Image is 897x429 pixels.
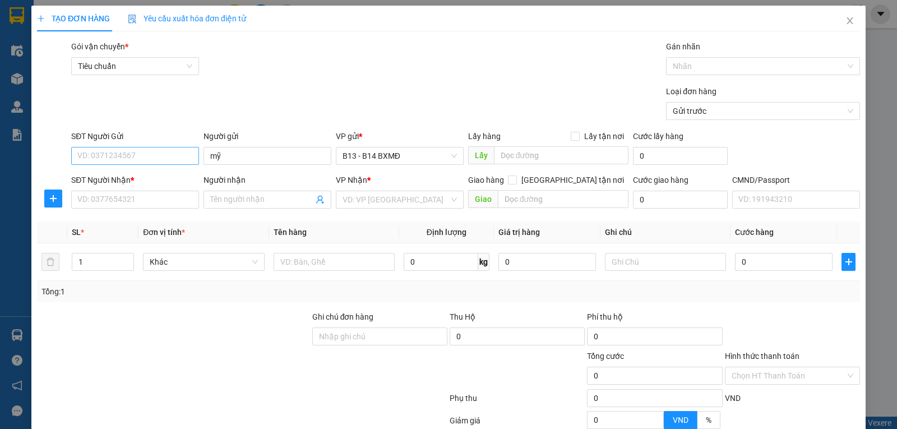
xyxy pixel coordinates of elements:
[666,42,700,51] label: Gán nhãn
[468,132,501,141] span: Lấy hàng
[468,146,494,164] span: Lấy
[732,174,860,186] div: CMND/Passport
[71,130,199,142] div: SĐT Người Gửi
[673,416,688,425] span: VND
[725,394,741,403] span: VND
[517,174,628,186] span: [GEOGRAPHIC_DATA] tận nơi
[735,228,774,237] span: Cước hàng
[842,257,855,266] span: plus
[312,312,374,321] label: Ghi chú đơn hàng
[498,253,596,271] input: 0
[44,190,62,207] button: plus
[468,190,498,208] span: Giao
[633,191,728,209] input: Cước giao hàng
[498,228,540,237] span: Giá trị hàng
[204,174,331,186] div: Người nhận
[633,132,683,141] label: Cước lấy hàng
[71,174,199,186] div: SĐT Người Nhận
[725,352,799,361] label: Hình thức thanh toán
[128,15,137,24] img: icon
[600,222,730,243] th: Ghi chú
[450,312,475,321] span: Thu Hộ
[587,352,624,361] span: Tổng cước
[336,130,464,142] div: VP gửi
[673,103,853,119] span: Gửi trước
[37,14,110,23] span: TẠO ĐƠN HÀNG
[71,42,128,51] span: Gói vận chuyển
[41,253,59,271] button: delete
[343,147,457,164] span: B13 - B14 BXMĐ
[478,253,489,271] span: kg
[580,130,628,142] span: Lấy tận nơi
[494,146,629,164] input: Dọc đường
[587,311,722,327] div: Phí thu hộ
[78,58,192,75] span: Tiêu chuẩn
[605,253,726,271] input: Ghi Chú
[128,14,246,23] span: Yêu cầu xuất hóa đơn điện tử
[143,228,185,237] span: Đơn vị tính
[706,416,711,425] span: %
[316,195,325,204] span: user-add
[312,327,447,345] input: Ghi chú đơn hàng
[204,130,331,142] div: Người gửi
[37,15,45,22] span: plus
[336,176,367,184] span: VP Nhận
[72,228,81,237] span: SL
[150,253,257,270] span: Khác
[45,194,62,203] span: plus
[468,176,504,184] span: Giao hàng
[633,147,728,165] input: Cước lấy hàng
[498,190,629,208] input: Dọc đường
[274,253,395,271] input: VD: Bàn, Ghế
[841,253,856,271] button: plus
[633,176,688,184] label: Cước giao hàng
[666,87,716,96] label: Loại đơn hàng
[274,228,307,237] span: Tên hàng
[41,285,347,298] div: Tổng: 1
[845,16,854,25] span: close
[427,228,466,237] span: Định lượng
[834,6,866,37] button: Close
[449,392,586,412] div: Phụ thu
